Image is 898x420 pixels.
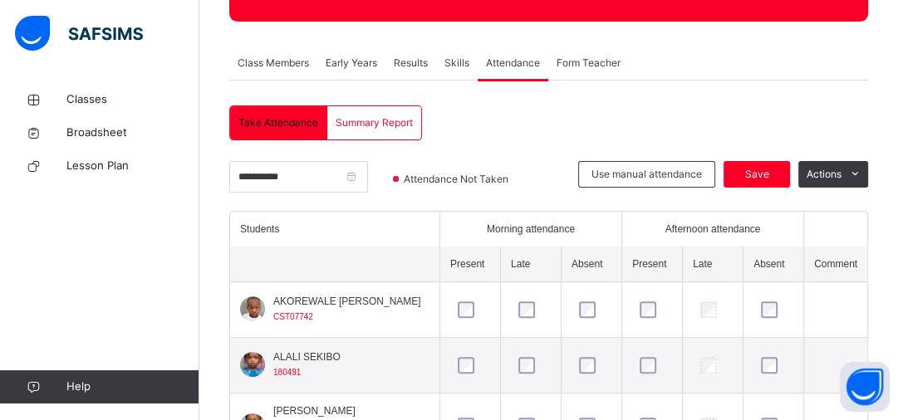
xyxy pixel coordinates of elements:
span: Lesson Plan [66,158,199,174]
img: safsims [15,16,143,51]
th: Late [682,247,743,282]
span: Class Members [238,56,309,71]
span: ALALI SEKIBO [273,349,341,364]
th: Late [500,247,561,282]
span: Use manual attendance [591,167,702,182]
span: Help [66,378,199,395]
span: Early Years [326,56,377,71]
span: Attendance [486,56,540,71]
span: Afternoon attendance [665,222,761,237]
th: Comment [803,247,867,282]
span: Skills [444,56,469,71]
span: Attendance Not Taken [402,172,513,187]
th: Present [439,247,500,282]
th: Absent [561,247,621,282]
span: Morning attendance [487,222,575,237]
span: Actions [807,167,842,182]
span: Broadsheet [66,125,199,141]
span: Form Teacher [557,56,621,71]
button: Open asap [840,362,890,412]
span: Save [736,167,778,182]
th: Students [230,212,439,247]
th: Present [621,247,682,282]
span: Take Attendance [238,115,318,130]
span: CST07742 [273,312,313,321]
th: Absent [743,247,803,282]
span: AKOREWALE [PERSON_NAME] [273,294,421,309]
span: Summary Report [336,115,413,130]
span: Classes [66,91,199,108]
span: 180491 [273,368,301,377]
span: Results [394,56,428,71]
